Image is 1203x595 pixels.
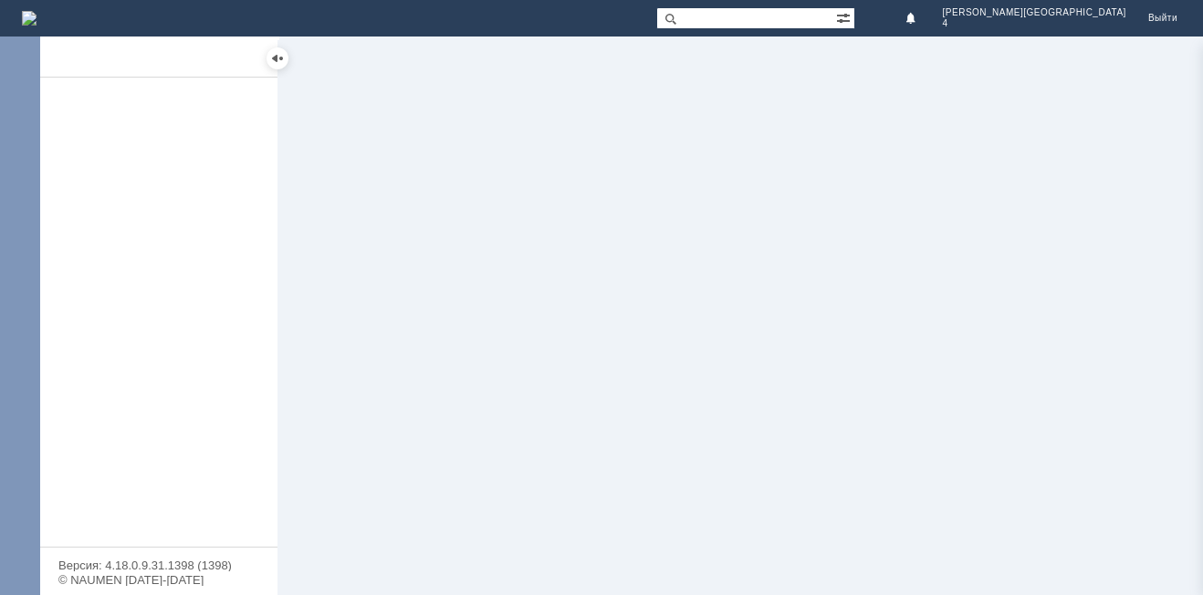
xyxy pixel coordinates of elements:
div: © NAUMEN [DATE]-[DATE] [58,574,259,586]
div: Скрыть меню [267,47,288,69]
a: Перейти на домашнюю страницу [22,11,37,26]
span: [PERSON_NAME][GEOGRAPHIC_DATA] [943,7,1126,18]
span: 4 [943,18,1126,29]
img: logo [22,11,37,26]
div: Версия: 4.18.0.9.31.1398 (1398) [58,559,259,571]
span: Расширенный поиск [836,8,854,26]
